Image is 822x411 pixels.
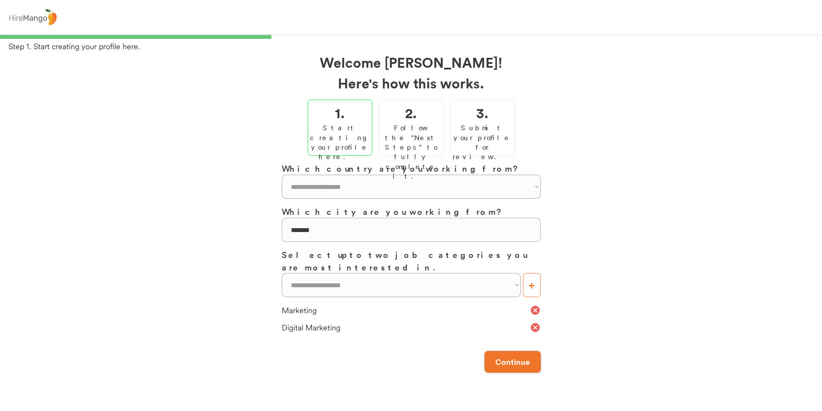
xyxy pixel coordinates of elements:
div: Start creating your profile here. [310,123,370,162]
div: 33% [2,35,820,39]
h3: Which city are you working from? [282,205,541,218]
div: Step 1. Start creating your profile here. [9,41,822,52]
h2: 1. [335,102,345,123]
button: + [523,273,541,297]
div: Follow the "Next Steps" to fully complete it. [381,123,441,181]
h2: Welcome [PERSON_NAME]! Here's how this works. [282,52,541,93]
h2: 3. [476,102,488,123]
div: Marketing [282,305,530,316]
button: Continue [485,351,541,373]
div: Submit your profile for review. [453,123,512,162]
button: cancel [530,322,541,333]
button: cancel [530,305,541,316]
img: logo%20-%20hiremango%20gray.png [6,7,59,28]
h3: Select up to two job categories you are most interested in. [282,248,541,273]
h2: 2. [405,102,417,123]
div: Digital Marketing [282,322,530,333]
h3: Which country are you working from? [282,162,541,175]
